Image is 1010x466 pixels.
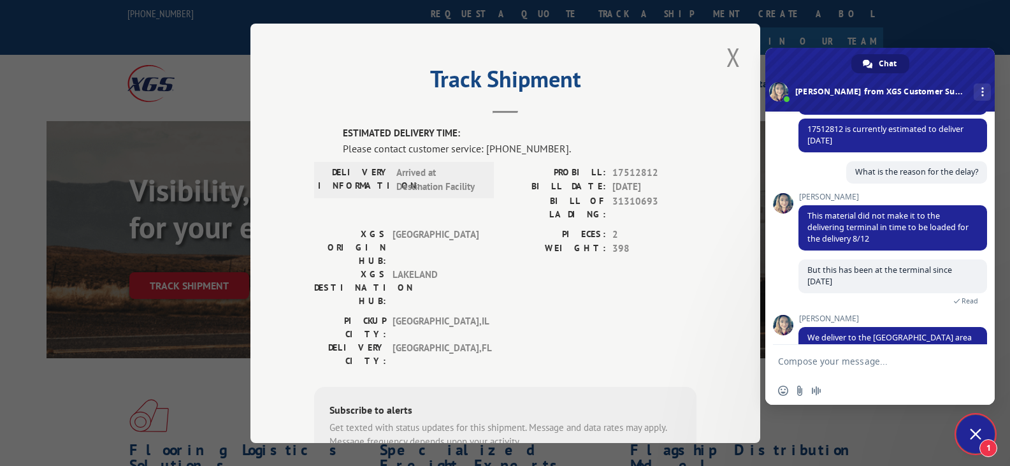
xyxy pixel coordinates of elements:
[795,386,805,396] span: Send a file
[612,180,696,194] span: [DATE]
[505,194,606,221] label: BILL OF LADING:
[396,165,482,194] span: Arrived at Destination Facility
[778,345,956,377] textarea: Compose your message...
[979,439,997,457] span: 1
[505,180,606,194] label: BILL DATE:
[807,210,969,244] span: This material did not make it to the delivering terminal in time to be loaded for the delivery 8/12
[807,124,963,146] span: 17512812 is currently estimated to deliver [DATE]
[505,227,606,242] label: PIECES:
[505,165,606,180] label: PROBILL:
[314,70,696,94] h2: Track Shipment
[612,242,696,256] span: 398
[956,415,995,453] a: Close chat
[612,227,696,242] span: 2
[811,386,821,396] span: Audio message
[314,267,386,307] label: XGS DESTINATION HUB:
[393,227,479,267] span: [GEOGRAPHIC_DATA]
[855,166,978,177] span: What is the reason for the delay?
[314,314,386,340] label: PICKUP CITY:
[778,386,788,396] span: Insert an emoji
[723,40,744,75] button: Close modal
[807,332,972,354] span: We deliver to the [GEOGRAPHIC_DATA] area on Tuesdays and Thursdays only
[318,165,390,194] label: DELIVERY INFORMATION:
[329,420,681,449] div: Get texted with status updates for this shipment. Message and data rates may apply. Message frequ...
[807,265,952,287] span: But this has been at the terminal since [DATE]
[798,314,987,323] span: [PERSON_NAME]
[393,314,479,340] span: [GEOGRAPHIC_DATA] , IL
[314,227,386,267] label: XGS ORIGIN HUB:
[612,194,696,221] span: 31310693
[612,165,696,180] span: 17512812
[798,193,987,201] span: [PERSON_NAME]
[343,140,696,156] div: Please contact customer service: [PHONE_NUMBER].
[314,340,386,367] label: DELIVERY CITY:
[962,296,978,305] span: Read
[329,402,681,420] div: Subscribe to alerts
[851,54,909,73] a: Chat
[879,54,897,73] span: Chat
[393,340,479,367] span: [GEOGRAPHIC_DATA] , FL
[343,126,696,141] label: ESTIMATED DELIVERY TIME:
[505,242,606,256] label: WEIGHT:
[393,267,479,307] span: LAKELAND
